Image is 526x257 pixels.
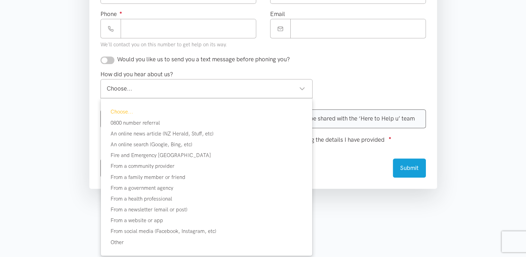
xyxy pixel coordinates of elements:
div: From a health professional [101,195,313,203]
div: Other [101,238,313,247]
small: We'll contact you on this number to get help on its way. [100,41,227,48]
div: Fire and Emergency [GEOGRAPHIC_DATA] [101,151,313,159]
span: Would you like us to send you a text message before phoning you? [117,56,290,63]
label: Phone [100,9,122,19]
div: From social media (Facebook, Instagram, etc) [101,227,313,235]
label: How did you hear about us? [100,70,173,79]
sup: ● [389,135,391,140]
div: 0800 number referral [101,119,313,127]
div: From a website or app [101,216,313,225]
input: Email [290,19,426,38]
div: From a family member or friend [101,173,313,181]
div: Choose... [101,108,313,116]
input: Phone number [121,19,256,38]
div: An online search (Google, Bing, etc) [101,140,313,149]
sup: ● [120,10,122,15]
div: From a newsletter (email or post) [101,205,313,214]
label: Email [270,9,285,19]
div: Choose... [107,84,306,93]
div: An online news article (NZ Herald, Stuff, etc) [101,130,313,138]
div: From a community provider [101,162,313,170]
div: From a government agency [101,184,313,192]
button: Submit [393,158,426,178]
